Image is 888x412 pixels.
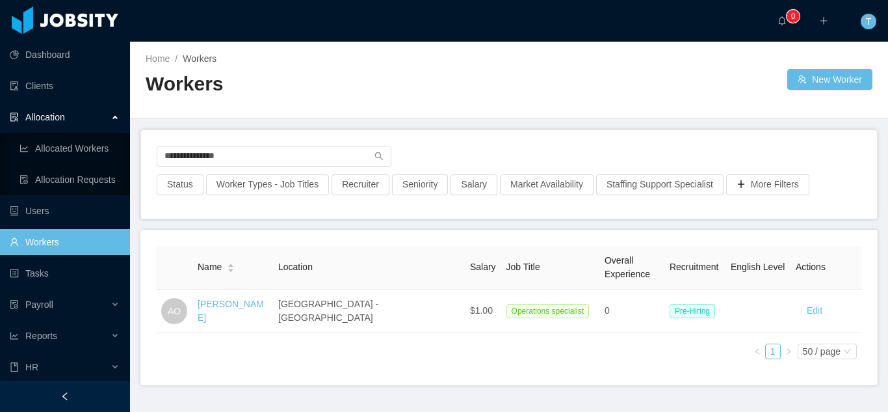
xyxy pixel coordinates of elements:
button: Salary [451,174,497,195]
a: icon: userWorkers [10,229,120,255]
a: icon: file-doneAllocation Requests [20,167,120,193]
div: Sort [227,262,235,271]
button: Staffing Support Specialist [596,174,724,195]
button: icon: plusMore Filters [726,174,809,195]
a: Edit [807,305,822,316]
a: icon: profileTasks [10,260,120,286]
li: Previous Page [750,344,765,359]
span: Allocation [25,112,65,122]
i: icon: solution [10,113,19,122]
li: Next Page [781,344,796,359]
span: English Level [731,262,785,272]
button: icon: usergroup-addNew Worker [787,69,872,90]
button: Market Availability [500,174,594,195]
i: icon: down [843,348,851,357]
i: icon: left [753,348,761,355]
span: Operations specialist [506,304,589,318]
span: / [175,53,177,64]
td: [GEOGRAPHIC_DATA] - [GEOGRAPHIC_DATA] [273,290,465,333]
span: Actions [796,262,826,272]
a: 1 [766,344,780,359]
button: Status [157,174,203,195]
span: T [866,14,872,29]
span: Location [278,262,313,272]
div: 50 / page [803,344,841,359]
h2: Workers [146,71,509,98]
span: Reports [25,331,57,341]
span: $1.00 [470,305,493,316]
li: 1 [765,344,781,359]
td: 0 [599,290,664,333]
a: [PERSON_NAME] [198,299,264,323]
span: Payroll [25,299,53,310]
i: icon: line-chart [10,331,19,340]
button: Seniority [392,174,448,195]
sup: 0 [787,10,800,23]
a: Home [146,53,170,64]
span: Workers [183,53,216,64]
span: Job Title [506,262,540,272]
i: icon: book [10,363,19,372]
span: Recruitment [670,262,718,272]
span: Salary [470,262,496,272]
a: icon: auditClients [10,73,120,99]
i: icon: search [374,152,384,161]
span: Name [198,260,222,274]
i: icon: right [785,348,792,355]
span: Pre-Hiring [670,304,715,318]
i: icon: plus [819,16,828,25]
a: icon: line-chartAllocated Workers [20,135,120,161]
span: AO [168,298,181,324]
span: Overall Experience [605,255,650,279]
span: HR [25,362,38,372]
i: icon: file-protect [10,300,19,309]
i: icon: caret-down [228,267,235,271]
button: Worker Types - Job Titles [206,174,329,195]
a: icon: pie-chartDashboard [10,42,120,68]
i: icon: bell [777,16,787,25]
i: icon: caret-up [228,262,235,266]
button: Recruiter [332,174,389,195]
a: icon: robotUsers [10,198,120,224]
